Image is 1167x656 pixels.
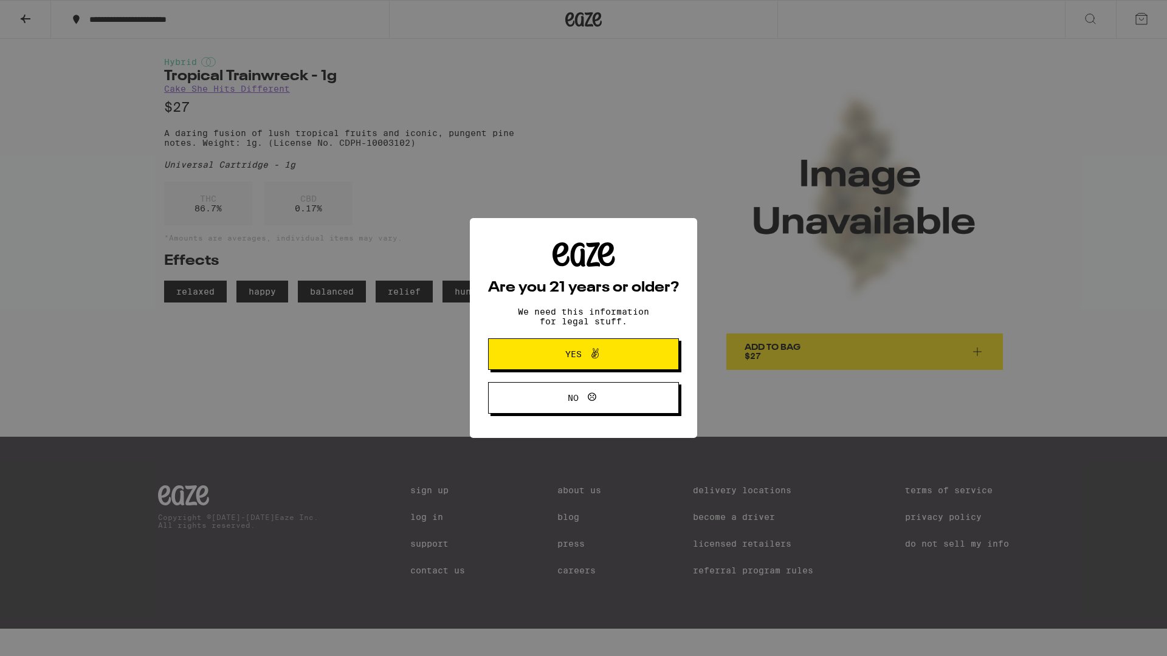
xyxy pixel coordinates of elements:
button: No [488,382,679,414]
p: We need this information for legal stuff. [508,307,659,326]
span: No [568,394,579,402]
h2: Are you 21 years or older? [488,281,679,295]
button: Yes [488,338,679,370]
span: Yes [565,350,582,358]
